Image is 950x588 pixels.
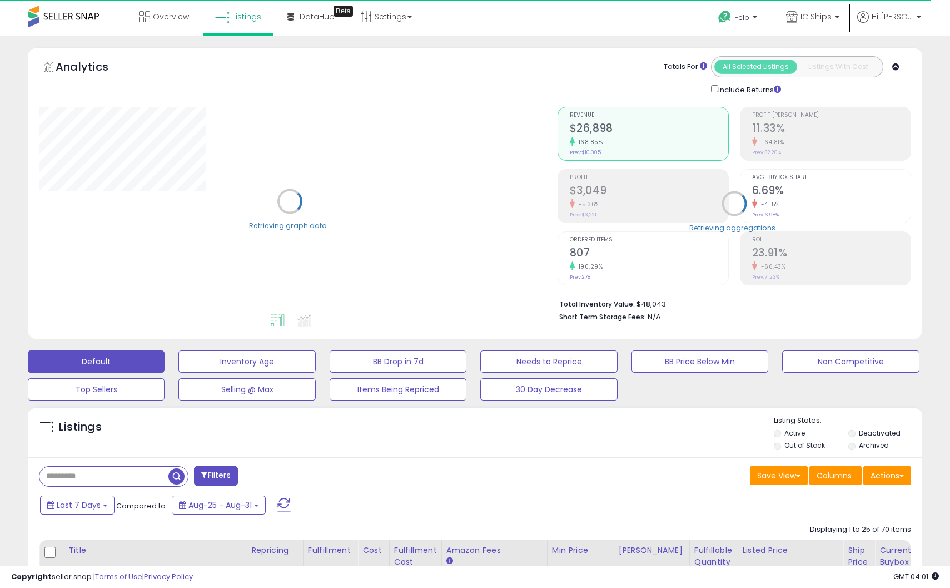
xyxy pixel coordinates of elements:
button: Needs to Reprice [480,350,617,373]
div: Ship Price [848,545,870,568]
small: Amazon Fees. [446,556,453,566]
span: Aug-25 - Aug-31 [188,500,252,511]
button: Items Being Repriced [330,378,466,401]
div: Fulfillment [308,545,353,556]
label: Out of Stock [784,441,825,450]
span: Columns [817,470,852,481]
button: Listings With Cost [797,60,879,74]
h5: Listings [59,419,102,435]
h5: Analytics [56,59,130,77]
a: Hi [PERSON_NAME] [857,11,921,36]
button: Columns [809,466,862,485]
span: Help [734,13,749,22]
label: Deactivated [859,428,901,438]
button: Filters [194,466,237,486]
i: Get Help [718,10,732,24]
button: BB Drop in 7d [330,350,466,373]
span: Compared to: [116,501,167,511]
span: IC Ships [800,11,832,22]
div: seller snap | | [11,572,193,582]
button: BB Price Below Min [631,350,768,373]
span: Listings [232,11,261,22]
button: Default [28,350,165,373]
button: Non Competitive [782,350,919,373]
div: Fulfillment Cost [394,545,437,568]
div: Amazon Fees [446,545,543,556]
span: 2025-09-8 04:01 GMT [893,571,939,582]
div: Repricing [251,545,299,556]
div: Retrieving graph data.. [249,220,330,230]
div: Cost [362,545,385,556]
div: [PERSON_NAME] [619,545,685,556]
span: Overview [153,11,189,22]
a: Help [709,2,768,36]
label: Active [784,428,805,438]
div: Tooltip anchor [334,6,353,17]
label: Archived [859,441,889,450]
div: Title [68,545,242,556]
div: Include Returns [703,83,794,96]
button: Top Sellers [28,378,165,401]
div: Displaying 1 to 25 of 70 items [810,525,911,535]
div: Listed Price [742,545,838,556]
div: Fulfillable Quantity [694,545,733,568]
strong: Copyright [11,571,52,582]
span: Hi [PERSON_NAME] [872,11,913,22]
button: 30 Day Decrease [480,378,617,401]
button: Actions [863,466,911,485]
button: Save View [750,466,808,485]
div: Retrieving aggregations.. [689,223,779,233]
p: Listing States: [774,416,922,426]
span: DataHub [300,11,335,22]
button: Last 7 Days [40,496,115,515]
button: Aug-25 - Aug-31 [172,496,266,515]
div: Totals For [664,62,707,72]
a: Privacy Policy [144,571,193,582]
div: Current Buybox Price [879,545,937,568]
span: Last 7 Days [57,500,101,511]
button: All Selected Listings [714,60,797,74]
button: Selling @ Max [178,378,315,401]
a: Terms of Use [95,571,142,582]
div: Min Price [552,545,609,556]
button: Inventory Age [178,350,315,373]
